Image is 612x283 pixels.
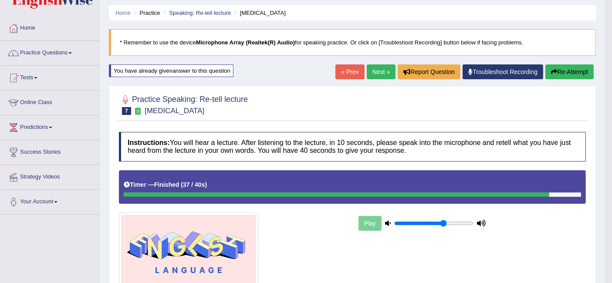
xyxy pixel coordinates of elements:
span: 7 [122,107,131,115]
button: Re-Attempt [545,64,594,79]
a: Home [115,10,131,16]
a: Strategy Videos [0,165,100,187]
a: Speaking: Re-tell lecture [169,10,231,16]
a: Home [0,16,100,38]
h5: Timer — [124,182,207,188]
a: Practice Questions [0,41,100,63]
a: « Prev [335,64,364,79]
b: ) [205,181,207,188]
b: ( [181,181,183,188]
b: Microphone Array (Realtek(R) Audio) [196,39,295,46]
b: 37 / 40s [183,181,205,188]
a: Online Class [0,91,100,112]
a: Your Account [0,190,100,212]
a: Troubleshoot Recording [463,64,543,79]
li: Practice [132,9,160,17]
h2: Practice Speaking: Re-tell lecture [119,93,248,115]
a: Success Stories [0,140,100,162]
a: Tests [0,66,100,88]
li: [MEDICAL_DATA] [233,9,286,17]
b: Finished [154,181,179,188]
a: Predictions [0,115,100,137]
div: You have already given answer to this question [109,64,233,77]
a: Next » [367,64,396,79]
b: Instructions: [128,139,170,146]
button: Report Question [398,64,460,79]
small: Exam occurring question [133,107,142,115]
blockquote: * Remember to use the device for speaking practice. Or click on [Troubleshoot Recording] button b... [109,29,596,56]
small: [MEDICAL_DATA] [145,107,204,115]
h4: You will hear a lecture. After listening to the lecture, in 10 seconds, please speak into the mic... [119,132,586,161]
